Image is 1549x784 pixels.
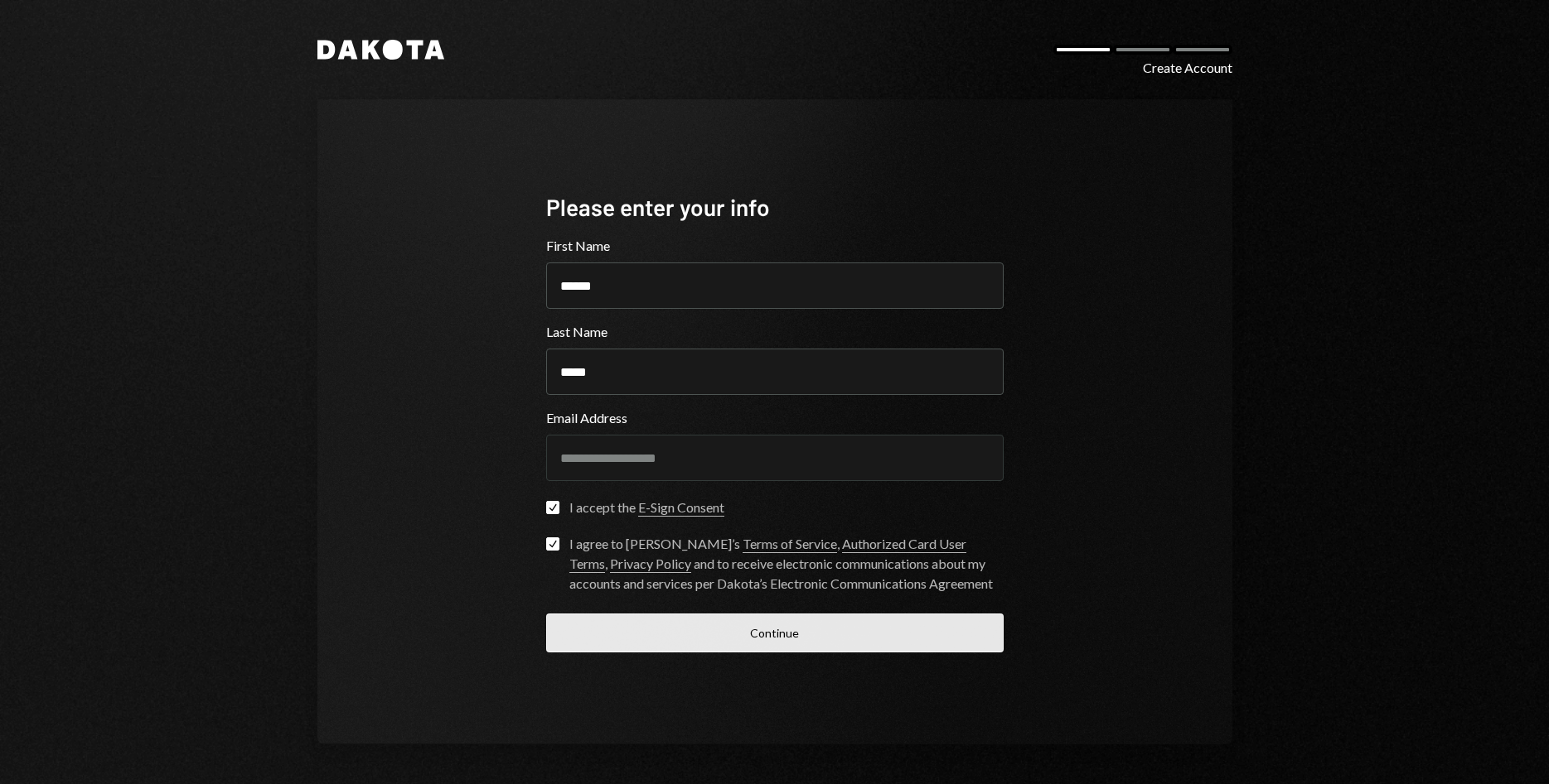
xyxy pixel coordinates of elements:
a: E-Sign Consent [638,499,724,517]
div: Create Account [1143,58,1232,78]
button: I accept the E-Sign Consent [546,501,559,514]
a: Terms of Service [743,536,837,553]
a: Privacy Policy [610,556,691,573]
div: I agree to [PERSON_NAME]’s , , and to receive electronic communications about my accounts and ser... [569,534,1004,594]
label: Email Address [546,408,1004,428]
div: I accept the [569,498,724,517]
label: First Name [546,236,1004,256]
button: Continue [546,613,1004,652]
div: Please enter your info [546,191,1004,224]
label: Last Name [546,322,1004,342]
button: I agree to [PERSON_NAME]’s Terms of Service, Authorized Card User Terms, Privacy Policy and to re... [546,537,559,551]
a: Authorized Card User Terms [569,536,966,573]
